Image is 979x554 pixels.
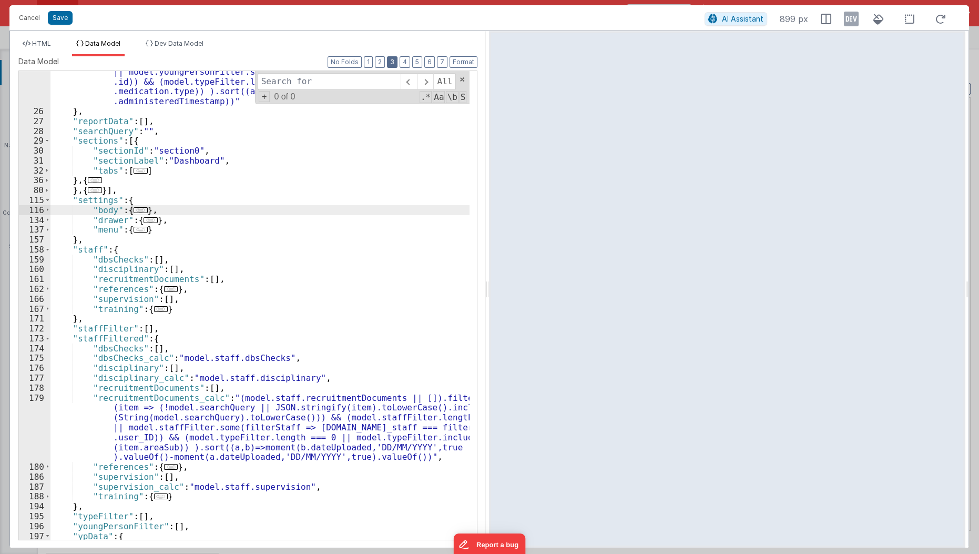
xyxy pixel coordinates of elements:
[32,39,51,47] span: HTML
[433,73,456,90] span: Alt-Enter
[19,314,50,324] div: 171
[433,91,445,103] span: CaseSensitive Search
[258,73,401,90] input: Search for
[19,373,50,383] div: 177
[460,91,467,103] span: Search In Selection
[19,344,50,354] div: 174
[19,462,50,472] div: 180
[19,126,50,136] div: 28
[19,225,50,235] div: 137
[437,56,447,68] button: 7
[19,393,50,462] div: 179
[19,156,50,166] div: 31
[48,11,73,25] button: Save
[19,245,50,255] div: 158
[19,472,50,482] div: 186
[154,493,168,499] span: ...
[19,531,50,541] div: 197
[85,39,120,47] span: Data Model
[364,56,373,68] button: 1
[134,207,147,213] span: ...
[19,274,50,284] div: 161
[19,235,50,245] div: 157
[412,56,422,68] button: 5
[19,334,50,344] div: 173
[19,215,50,225] div: 134
[19,511,50,521] div: 195
[19,353,50,363] div: 175
[19,284,50,294] div: 162
[19,136,50,146] div: 29
[19,195,50,205] div: 115
[19,304,50,314] div: 167
[19,37,50,106] div: 25
[19,166,50,176] div: 32
[19,491,50,501] div: 188
[88,177,101,183] span: ...
[19,255,50,265] div: 159
[19,294,50,304] div: 166
[19,324,50,334] div: 172
[134,168,147,174] span: ...
[19,106,50,116] div: 26
[164,464,178,470] span: ...
[19,383,50,393] div: 178
[420,91,432,103] span: RegExp Search
[164,286,178,292] span: ...
[375,56,385,68] button: 2
[328,56,362,68] button: No Folds
[155,39,203,47] span: Dev Data Model
[19,146,50,156] div: 30
[446,91,458,103] span: Whole Word Search
[14,11,45,25] button: Cancel
[88,187,101,193] span: ...
[259,91,270,102] span: Toggel Replace mode
[705,12,767,26] button: AI Assistant
[19,116,50,126] div: 27
[424,56,435,68] button: 6
[270,92,299,102] span: 0 of 0
[154,306,168,312] span: ...
[387,56,397,68] button: 3
[134,227,147,233] span: ...
[19,205,50,215] div: 116
[18,56,59,67] span: Data Model
[19,363,50,373] div: 176
[722,14,763,23] span: AI Assistant
[400,56,410,68] button: 4
[450,56,477,68] button: Format
[19,264,50,274] div: 160
[19,482,50,492] div: 187
[780,13,808,25] span: 899 px
[19,521,50,531] div: 196
[19,501,50,511] div: 194
[19,175,50,185] div: 36
[19,185,50,195] div: 80
[144,217,157,223] span: ...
